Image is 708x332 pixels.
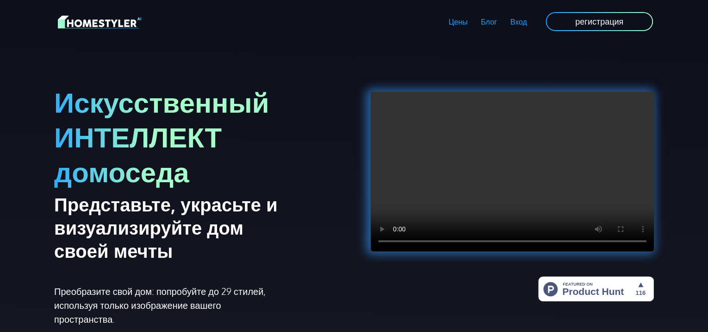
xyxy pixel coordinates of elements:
ya-tr-span: Блог [481,17,497,26]
ya-tr-span: Вход [510,17,527,26]
ya-tr-span: Преобразите свой дом: попробуйте до 29 стилей, используя только изображение вашего пространства. [54,285,266,325]
a: Цены [442,11,474,32]
ya-tr-span: регистрация [575,16,623,26]
a: регистрация [545,11,654,32]
a: Блог [474,11,503,32]
img: HomeStyler AI — простой дизайн интерьера: дом вашей мечты в один клик | Product Hunt [538,276,654,301]
a: Вход [503,11,534,32]
ya-tr-span: Цены [448,17,467,26]
ya-tr-span: Искусственный ИНТЕЛЛЕКТ домоседа [54,84,269,189]
ya-tr-span: Представьте, украсьте и визуализируйте дом своей мечты [54,192,278,262]
img: Логотип HomeStyler AI [58,14,141,30]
